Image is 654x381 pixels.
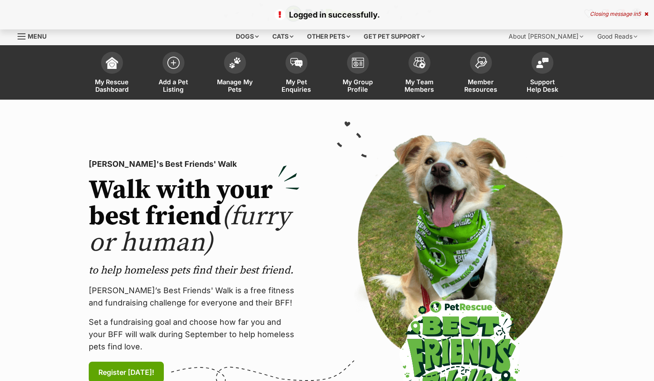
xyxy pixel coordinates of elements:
[450,47,512,100] a: Member Resources
[352,58,364,68] img: group-profile-icon-3fa3cf56718a62981997c0bc7e787c4b2cf8bcc04b72c1350f741eb67cf2f40e.svg
[89,200,290,259] span: (furry or human)
[266,28,300,45] div: Cats
[89,158,300,170] p: [PERSON_NAME]'s Best Friends' Walk
[18,28,53,43] a: Menu
[327,47,389,100] a: My Group Profile
[106,57,118,69] img: dashboard-icon-eb2f2d2d3e046f16d808141f083e7271f6b2e854fb5c12c21221c1fb7104beca.svg
[400,78,439,93] span: My Team Members
[89,316,300,353] p: Set a fundraising goal and choose how far you and your BFF will walk during September to help hom...
[167,57,180,69] img: add-pet-listing-icon-0afa8454b4691262ce3f59096e99ab1cd57d4a30225e0717b998d2c9b9846f56.svg
[81,47,143,100] a: My Rescue Dashboard
[502,28,589,45] div: About [PERSON_NAME]
[475,57,487,68] img: member-resources-icon-8e73f808a243e03378d46382f2149f9095a855e16c252ad45f914b54edf8863c.svg
[98,367,154,377] span: Register [DATE]!
[591,28,643,45] div: Good Reads
[204,47,266,100] a: Manage My Pets
[89,263,300,277] p: to help homeless pets find their best friend.
[89,284,300,309] p: [PERSON_NAME]’s Best Friends' Walk is a free fitness and fundraising challenge for everyone and t...
[143,47,204,100] a: Add a Pet Listing
[229,57,241,68] img: manage-my-pets-icon-02211641906a0b7f246fdf0571729dbe1e7629f14944591b6c1af311fb30b64b.svg
[28,32,47,40] span: Menu
[301,28,356,45] div: Other pets
[413,57,426,68] img: team-members-icon-5396bd8760b3fe7c0b43da4ab00e1e3bb1a5d9ba89233759b79545d2d3fc5d0d.svg
[358,28,431,45] div: Get pet support
[461,78,501,93] span: Member Resources
[512,47,573,100] a: Support Help Desk
[89,177,300,256] h2: Walk with your best friend
[215,78,255,93] span: Manage My Pets
[277,78,316,93] span: My Pet Enquiries
[290,58,303,68] img: pet-enquiries-icon-7e3ad2cf08bfb03b45e93fb7055b45f3efa6380592205ae92323e6603595dc1f.svg
[266,47,327,100] a: My Pet Enquiries
[389,47,450,100] a: My Team Members
[92,78,132,93] span: My Rescue Dashboard
[230,28,265,45] div: Dogs
[523,78,562,93] span: Support Help Desk
[536,58,549,68] img: help-desk-icon-fdf02630f3aa405de69fd3d07c3f3aa587a6932b1a1747fa1d2bba05be0121f9.svg
[338,78,378,93] span: My Group Profile
[154,78,193,93] span: Add a Pet Listing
